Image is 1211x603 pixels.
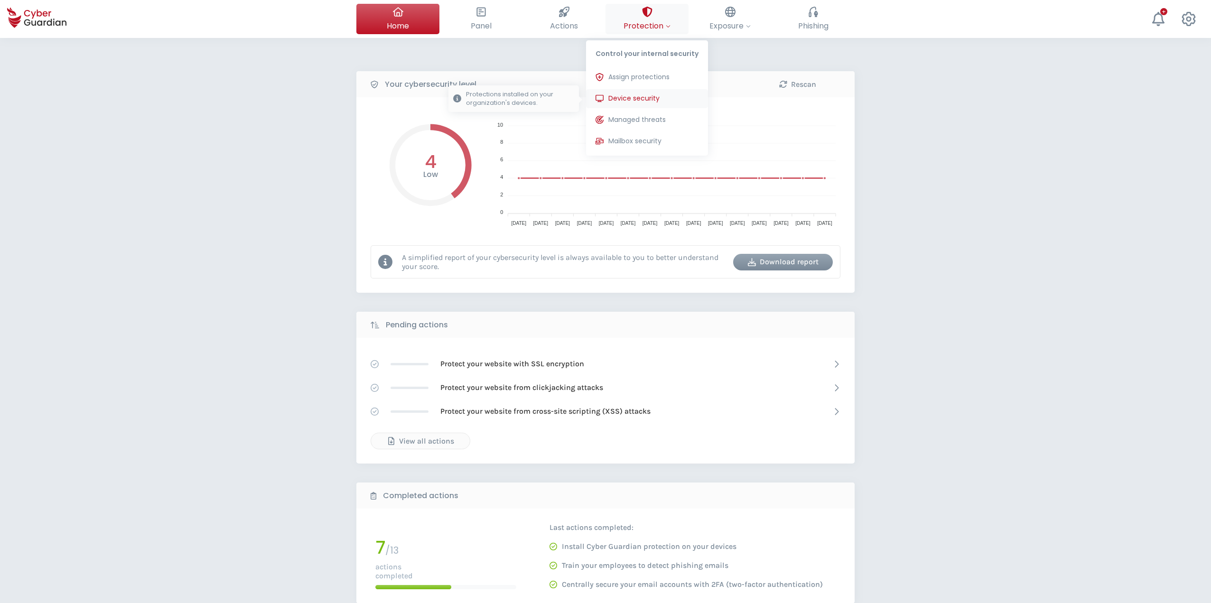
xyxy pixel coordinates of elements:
[586,89,708,108] button: Device securityProtections installed on your organization's devices.
[562,580,823,589] p: Centrally secure your email accounts with 2FA (two-factor authentication)
[586,40,708,63] p: Control your internal security
[599,221,614,226] tspan: [DATE]
[471,20,492,32] span: Panel
[383,490,458,501] b: Completed actions
[608,136,661,146] span: Mailbox security
[608,115,666,125] span: Managed threats
[608,72,670,82] span: Assign protections
[730,221,745,226] tspan: [DATE]
[550,20,578,32] span: Actions
[624,20,671,32] span: Protection
[402,253,726,271] p: A simplified report of your cybersecurity level is always available to you to better understand y...
[686,221,701,226] tspan: [DATE]
[817,221,832,226] tspan: [DATE]
[385,544,399,557] span: / 13
[356,4,439,34] button: Home
[555,221,570,226] tspan: [DATE]
[439,4,522,34] button: Panel
[562,542,736,551] p: Install Cyber Guardian protection on your devices
[500,174,503,180] tspan: 4
[755,79,840,90] div: Rescan
[795,221,810,226] tspan: [DATE]
[386,319,448,331] b: Pending actions
[500,192,503,197] tspan: 2
[605,4,689,34] button: ProtectionControl your internal securityAssign protectionsDevice securityProtections installed on...
[708,221,723,226] tspan: [DATE]
[387,20,409,32] span: Home
[733,254,833,270] button: Download report
[500,209,503,215] tspan: 0
[586,68,708,87] button: Assign protections
[440,359,584,369] p: Protect your website with SSL encryption
[562,561,728,570] p: Train your employees to detect phishing emails
[371,433,470,449] button: View all actions
[533,221,549,226] tspan: [DATE]
[577,221,592,226] tspan: [DATE]
[740,256,826,268] div: Download report
[586,132,708,151] button: Mailbox security
[608,93,660,103] span: Device security
[643,221,658,226] tspan: [DATE]
[748,76,848,93] button: Rescan
[375,571,516,580] p: completed
[1160,8,1167,15] div: +
[772,4,855,34] button: Phishing
[378,436,463,447] div: View all actions
[550,523,810,532] p: Last actions completed:
[440,382,603,393] p: Protect your website from clickjacking attacks
[500,157,503,162] tspan: 6
[522,4,605,34] button: Actions
[709,20,751,32] span: Exposure
[621,221,636,226] tspan: [DATE]
[440,406,651,417] p: Protect your website from cross-site scripting (XSS) attacks
[385,79,476,90] b: Your cybersecurity level
[497,122,503,128] tspan: 10
[586,111,708,130] button: Managed threats
[752,221,767,226] tspan: [DATE]
[500,139,503,145] tspan: 8
[466,90,574,107] p: Protections installed on your organization's devices.
[512,221,527,226] tspan: [DATE]
[773,221,789,226] tspan: [DATE]
[375,562,516,571] p: actions
[375,538,385,557] h1: 7
[689,4,772,34] button: Exposure
[664,221,680,226] tspan: [DATE]
[798,20,829,32] span: Phishing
